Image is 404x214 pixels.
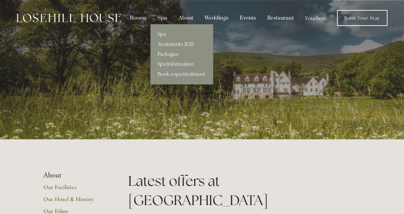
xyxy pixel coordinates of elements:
a: Our Facilities [43,183,107,195]
a: Spa [150,29,213,39]
a: Vouchers [300,12,331,24]
a: Treatments 2025 [150,39,213,49]
a: Book Your Stay [337,10,387,26]
div: Weddings [200,12,233,24]
img: Losehill House [17,14,121,22]
h1: Latest offers at [GEOGRAPHIC_DATA] [128,171,361,210]
div: Rooms [125,12,151,24]
a: Packages [150,49,213,59]
a: Our Hotel & History [43,195,107,207]
a: Book a spa treatment [150,69,213,79]
div: Spa [153,12,172,24]
div: Restaurant [262,12,299,24]
div: Events [235,12,261,24]
a: Spa Information [150,59,213,69]
div: About [174,12,198,24]
li: About [43,171,107,180]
